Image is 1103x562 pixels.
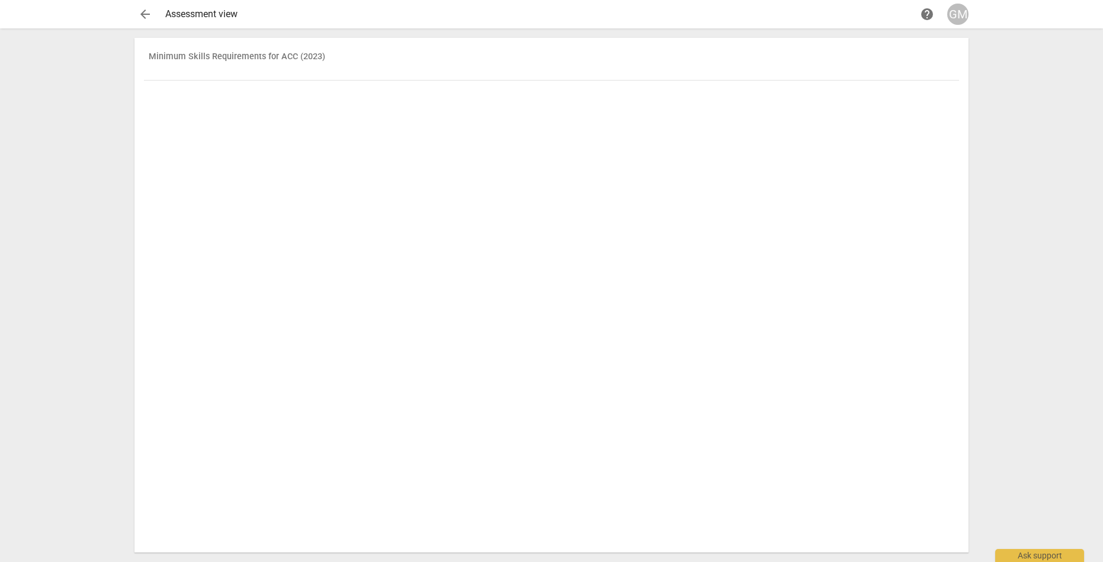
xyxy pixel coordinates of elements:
span: help [920,7,934,21]
div: Ask support [995,549,1084,562]
span: arrow_back [138,7,152,21]
button: GM [947,4,969,25]
div: Assessment view [165,9,916,20]
th: Minimum Skills Requirements for ACC (2023) [144,47,959,81]
a: Help [916,4,938,25]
